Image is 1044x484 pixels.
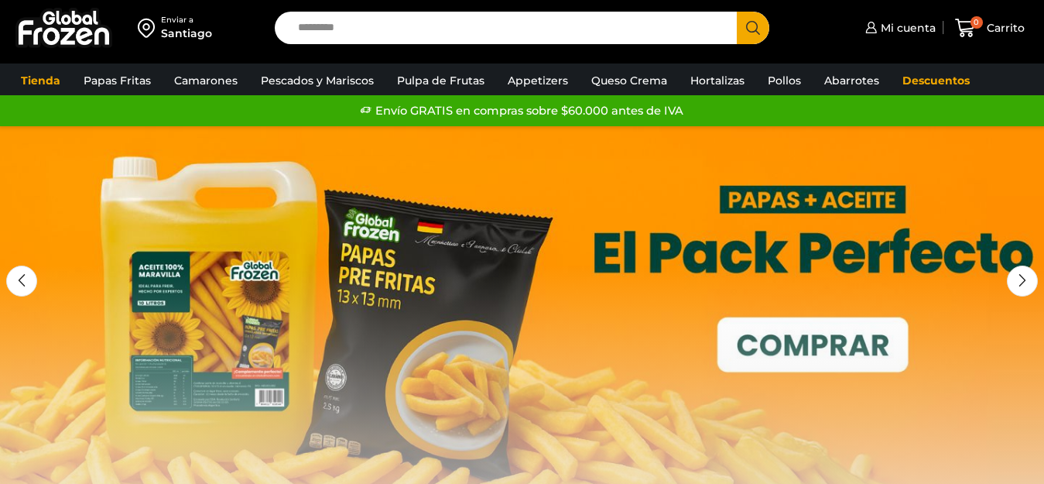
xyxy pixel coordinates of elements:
[895,66,977,95] a: Descuentos
[970,16,983,29] span: 0
[253,66,382,95] a: Pescados y Mariscos
[861,12,936,43] a: Mi cuenta
[737,12,769,44] button: Search button
[138,15,161,41] img: address-field-icon.svg
[683,66,752,95] a: Hortalizas
[13,66,68,95] a: Tienda
[76,66,159,95] a: Papas Fritas
[983,20,1025,36] span: Carrito
[760,66,809,95] a: Pollos
[161,15,212,26] div: Enviar a
[389,66,492,95] a: Pulpa de Frutas
[877,20,936,36] span: Mi cuenta
[166,66,245,95] a: Camarones
[951,10,1029,46] a: 0 Carrito
[816,66,887,95] a: Abarrotes
[161,26,212,41] div: Santiago
[584,66,675,95] a: Queso Crema
[500,66,576,95] a: Appetizers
